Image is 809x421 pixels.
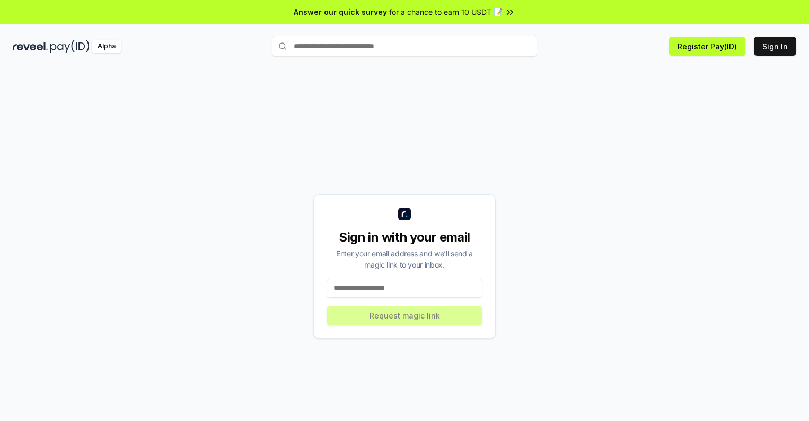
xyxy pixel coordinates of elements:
div: Sign in with your email [327,229,482,246]
img: pay_id [50,40,90,53]
span: Answer our quick survey [294,6,387,18]
span: for a chance to earn 10 USDT 📝 [389,6,503,18]
button: Sign In [754,37,796,56]
div: Enter your email address and we’ll send a magic link to your inbox. [327,248,482,270]
button: Register Pay(ID) [669,37,745,56]
img: reveel_dark [13,40,48,53]
img: logo_small [398,208,411,220]
div: Alpha [92,40,121,53]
